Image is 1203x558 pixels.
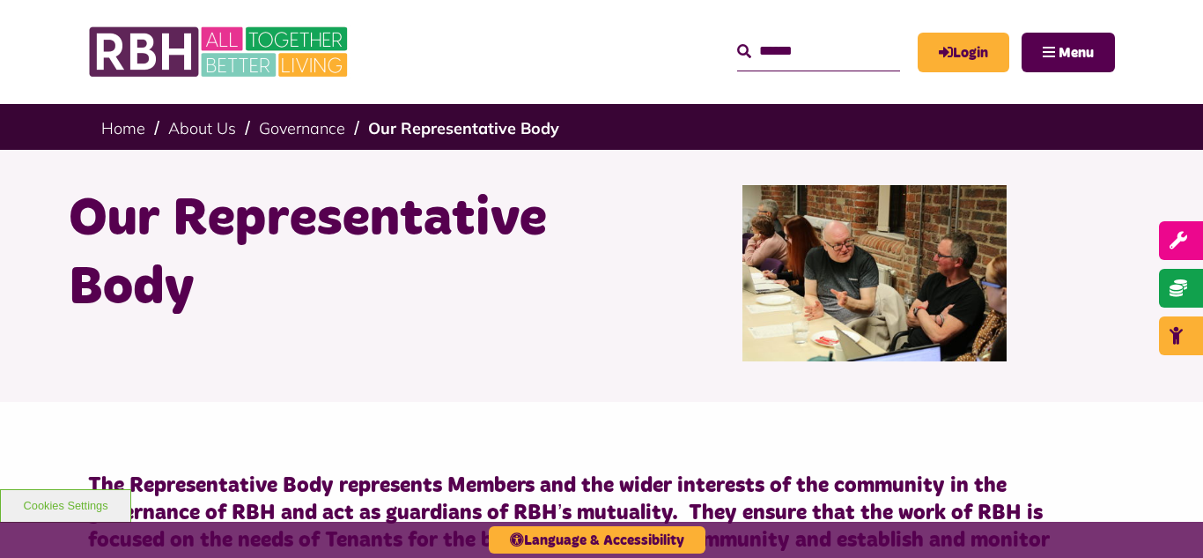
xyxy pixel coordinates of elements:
a: About Us [168,118,236,138]
button: Navigation [1022,33,1115,72]
a: Governance [259,118,345,138]
button: Language & Accessibility [489,526,705,554]
a: Our Representative Body [368,118,559,138]
a: Home [101,118,145,138]
a: MyRBH [918,33,1009,72]
span: Menu [1059,46,1094,60]
iframe: Netcall Web Assistant for live chat [1124,479,1203,558]
img: Rep Body [742,185,1007,361]
h1: Our Representative Body [69,185,588,323]
img: RBH [88,18,352,86]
